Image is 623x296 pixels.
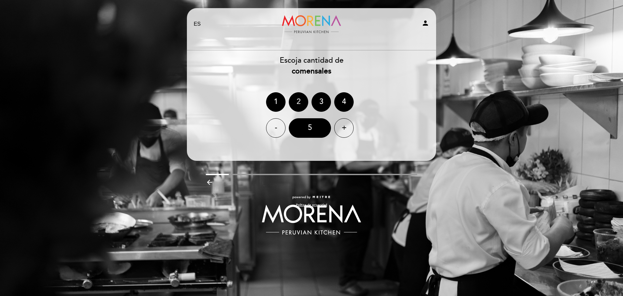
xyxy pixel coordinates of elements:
[266,118,286,138] div: -
[292,195,311,199] span: powered by
[271,15,352,33] a: Morena Peruvian Kitchen
[289,118,331,138] div: 5
[311,92,331,112] div: 3
[292,195,331,199] a: powered by
[334,92,354,112] div: 4
[289,92,308,112] div: 2
[296,203,327,207] a: Política de privacidad
[292,67,331,76] b: comensales
[312,196,331,199] img: MEITRE
[206,178,214,186] i: arrow_backward
[421,19,429,29] button: person
[266,92,286,112] div: 1
[421,19,429,27] i: person
[187,55,436,77] div: Escoja cantidad de
[334,118,354,138] div: +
